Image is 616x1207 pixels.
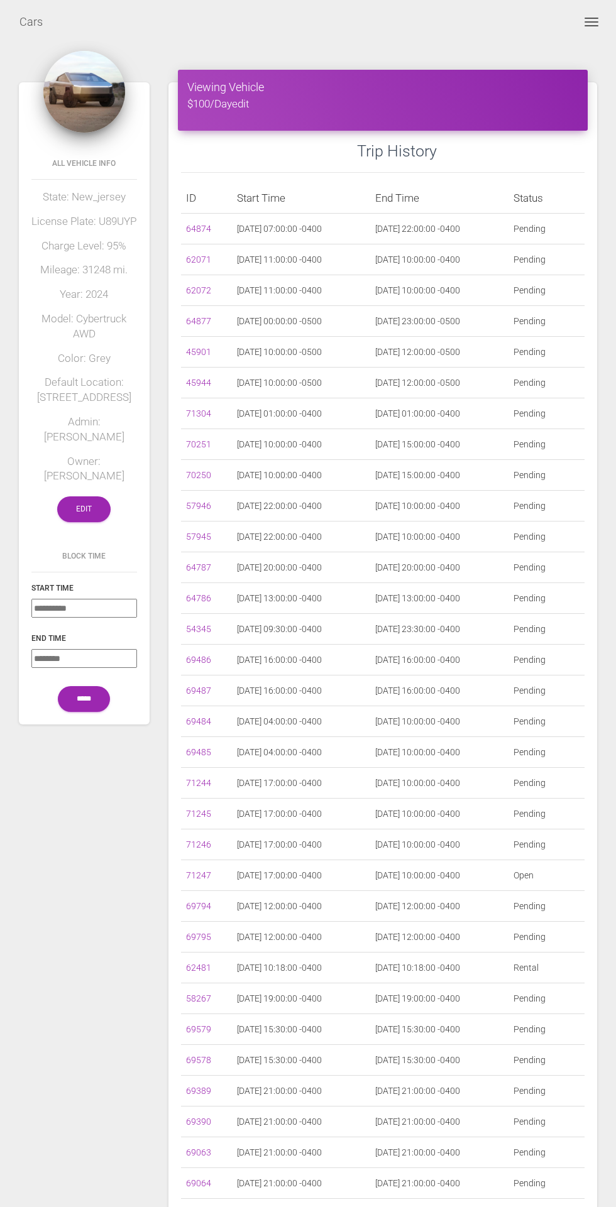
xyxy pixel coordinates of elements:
td: Pending [509,1014,585,1045]
td: [DATE] 16:00:00 -0400 [232,675,370,706]
td: Pending [509,768,585,799]
td: Pending [509,922,585,953]
td: [DATE] 10:00:00 -0400 [370,275,509,306]
a: 69484 [186,716,211,726]
h5: Model: Cybertruck AWD [31,312,137,342]
td: [DATE] 17:00:00 -0400 [232,829,370,860]
td: [DATE] 15:30:00 -0400 [370,1014,509,1045]
a: 69390 [186,1117,211,1127]
h5: Color: Grey [31,351,137,366]
td: [DATE] 07:00:00 -0400 [232,214,370,244]
td: Pending [509,368,585,398]
a: 70250 [186,470,211,480]
h6: Block Time [31,550,137,562]
td: [DATE] 11:00:00 -0400 [232,275,370,306]
td: Pending [509,306,585,337]
td: [DATE] 04:00:00 -0400 [232,737,370,768]
td: Pending [509,614,585,645]
td: [DATE] 21:00:00 -0400 [232,1076,370,1106]
h5: $100/Day [187,97,579,112]
h6: Start Time [31,582,137,594]
td: [DATE] 17:00:00 -0400 [232,768,370,799]
h5: Owner: [PERSON_NAME] [31,454,137,484]
td: [DATE] 10:00:00 -0400 [370,829,509,860]
a: 54345 [186,624,211,634]
h6: All Vehicle Info [31,158,137,169]
td: [DATE] 10:00:00 -0400 [370,737,509,768]
h5: License Plate: U89UYP [31,214,137,229]
td: [DATE] 15:30:00 -0400 [232,1045,370,1076]
td: [DATE] 21:00:00 -0400 [370,1106,509,1137]
h5: Mileage: 31248 mi. [31,263,137,278]
a: 69579 [186,1024,211,1034]
th: ID [181,183,233,214]
td: [DATE] 10:00:00 -0500 [232,337,370,368]
td: [DATE] 12:00:00 -0500 [370,337,509,368]
a: 71304 [186,408,211,418]
td: [DATE] 20:00:00 -0400 [370,552,509,583]
td: [DATE] 19:00:00 -0400 [370,983,509,1014]
td: [DATE] 12:00:00 -0400 [370,922,509,953]
th: End Time [370,183,509,214]
a: 45944 [186,378,211,388]
a: edit [232,97,249,110]
td: Pending [509,1168,585,1199]
td: Pending [509,675,585,706]
th: Start Time [232,183,370,214]
td: Pending [509,429,585,460]
td: [DATE] 10:00:00 -0400 [370,706,509,737]
a: 69389 [186,1086,211,1096]
h5: Year: 2024 [31,287,137,302]
h5: State: New_jersey [31,190,137,205]
td: Pending [509,337,585,368]
td: Pending [509,983,585,1014]
td: Pending [509,244,585,275]
a: 62072 [186,285,211,295]
td: [DATE] 23:00:00 -0500 [370,306,509,337]
td: [DATE] 15:30:00 -0400 [232,1014,370,1045]
td: [DATE] 21:00:00 -0400 [370,1137,509,1168]
a: 58267 [186,993,211,1003]
td: Pending [509,799,585,829]
td: [DATE] 12:00:00 -0400 [370,891,509,922]
td: Open [509,860,585,891]
h5: Admin: [PERSON_NAME] [31,415,137,445]
td: [DATE] 15:00:00 -0400 [370,460,509,491]
td: [DATE] 00:00:00 -0500 [232,306,370,337]
a: 57946 [186,501,211,511]
td: [DATE] 16:00:00 -0400 [370,645,509,675]
a: Cars [19,6,43,38]
a: 69485 [186,747,211,757]
a: 71244 [186,778,211,788]
td: [DATE] 10:00:00 -0400 [370,522,509,552]
img: 1.jpg [43,51,125,133]
td: [DATE] 04:00:00 -0400 [232,706,370,737]
td: [DATE] 22:00:00 -0400 [232,491,370,522]
td: [DATE] 09:30:00 -0400 [232,614,370,645]
a: 45901 [186,347,211,357]
td: Pending [509,645,585,675]
td: [DATE] 16:00:00 -0400 [232,645,370,675]
a: 71246 [186,839,211,849]
td: [DATE] 10:00:00 -0400 [232,460,370,491]
h5: Charge Level: 95% [31,239,137,254]
td: [DATE] 10:00:00 -0400 [370,491,509,522]
button: Toggle navigation [576,14,607,30]
td: [DATE] 12:00:00 -0400 [232,891,370,922]
a: 64877 [186,316,211,326]
td: Pending [509,522,585,552]
td: [DATE] 21:00:00 -0400 [370,1076,509,1106]
a: 62071 [186,254,211,265]
td: Pending [509,583,585,614]
a: 70251 [186,439,211,449]
td: Pending [509,1076,585,1106]
td: [DATE] 21:00:00 -0400 [232,1168,370,1199]
td: [DATE] 21:00:00 -0400 [370,1168,509,1199]
td: [DATE] 17:00:00 -0400 [232,860,370,891]
td: [DATE] 10:00:00 -0400 [232,429,370,460]
a: 64874 [186,224,211,234]
a: 64786 [186,593,211,603]
a: 64787 [186,562,211,572]
a: 71245 [186,809,211,819]
a: 69487 [186,685,211,696]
